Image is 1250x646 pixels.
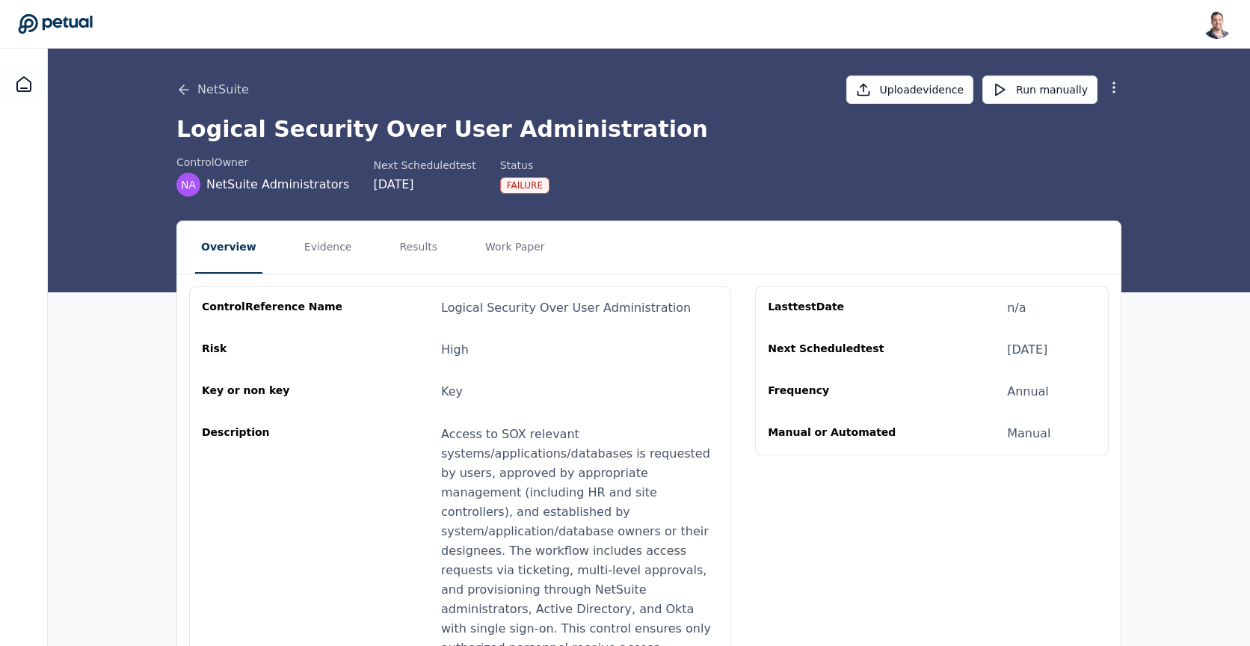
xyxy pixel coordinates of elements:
[768,425,911,443] div: Manual or Automated
[176,81,249,99] button: NetSuite
[373,158,475,173] div: Next Scheduled test
[768,341,911,359] div: Next Scheduled test
[373,176,475,194] div: [DATE]
[441,299,691,317] div: Logical Security Over User Administration
[176,116,1121,143] h1: Logical Security Over User Administration
[202,341,345,359] div: Risk
[1202,9,1232,39] img: Snir Kodesh
[441,341,469,359] div: High
[177,221,1121,274] nav: Tabs
[1007,341,1047,359] div: [DATE]
[298,221,358,274] button: Evidence
[846,76,974,104] button: Uploadevidence
[982,76,1097,104] button: Run manually
[441,383,463,401] div: Key
[1007,383,1049,401] div: Annual
[1007,299,1026,317] div: n/a
[195,221,262,274] button: Overview
[176,155,349,170] div: control Owner
[1007,425,1050,443] div: Manual
[768,383,911,401] div: Frequency
[394,221,444,274] button: Results
[500,158,549,173] div: Status
[18,13,93,34] a: Go to Dashboard
[768,299,911,317] div: Last test Date
[202,383,345,401] div: Key or non key
[500,177,549,194] div: Failure
[479,221,551,274] button: Work Paper
[202,299,345,317] div: control Reference Name
[6,67,42,102] a: Dashboard
[181,177,196,192] span: NA
[206,176,349,194] span: NetSuite Administrators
